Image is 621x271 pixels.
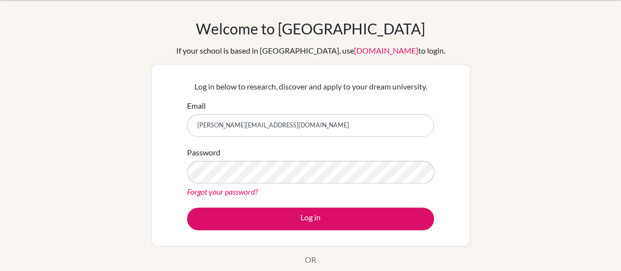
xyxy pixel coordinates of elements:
[196,20,425,37] h1: Welcome to [GEOGRAPHIC_DATA]
[187,100,206,112] label: Email
[187,81,434,92] p: Log in below to research, discover and apply to your dream university.
[176,45,445,57] div: If your school is based in [GEOGRAPHIC_DATA], use to login.
[187,187,258,196] a: Forgot your password?
[187,208,434,230] button: Log in
[354,46,418,55] a: [DOMAIN_NAME]
[187,147,220,158] label: Password
[305,254,316,266] p: OR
